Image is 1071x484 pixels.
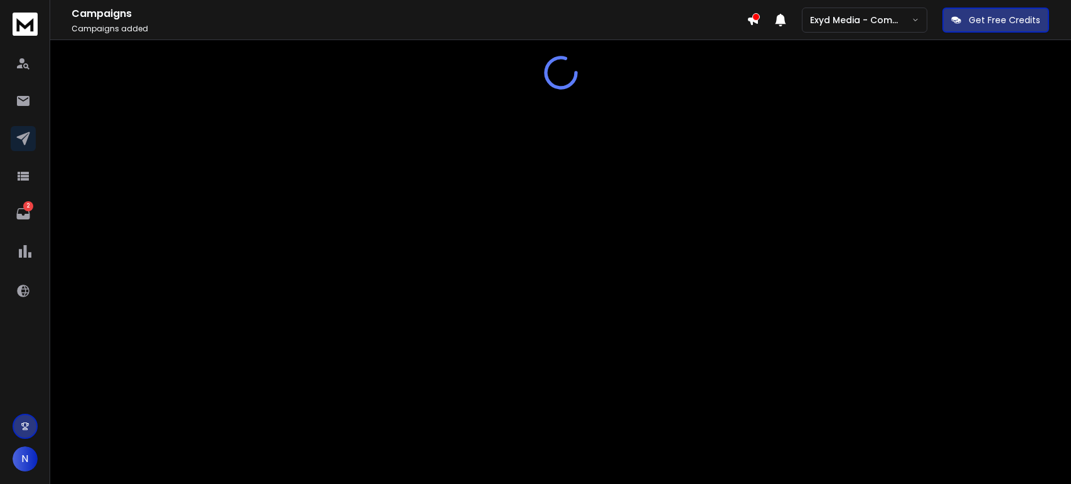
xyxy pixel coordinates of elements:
[13,13,38,36] img: logo
[72,6,747,21] h1: Campaigns
[72,24,747,34] p: Campaigns added
[810,14,912,26] p: Exyd Media - Commercial Cleaning
[13,446,38,471] button: N
[942,8,1049,33] button: Get Free Credits
[23,201,33,211] p: 2
[969,14,1040,26] p: Get Free Credits
[11,201,36,226] a: 2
